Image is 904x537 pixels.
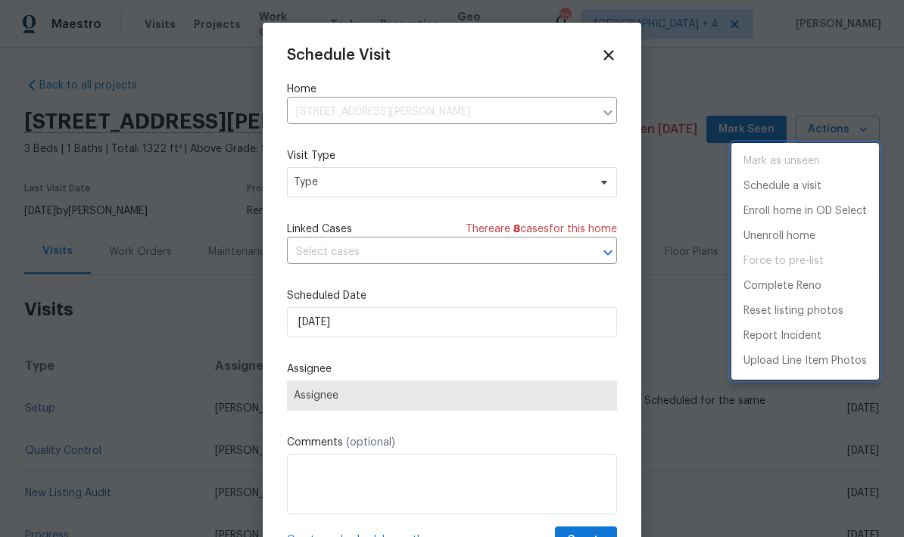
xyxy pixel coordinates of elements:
p: Enroll home in OD Select [743,203,867,219]
p: Unenroll home [743,228,815,244]
p: Schedule a visit [743,178,821,194]
p: Reset listing photos [743,303,843,319]
p: Complete Reno [743,278,821,294]
span: Setup visit must be completed before moving home to pre-list [731,249,879,274]
p: Upload Line Item Photos [743,353,867,369]
p: Report Incident [743,328,821,344]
